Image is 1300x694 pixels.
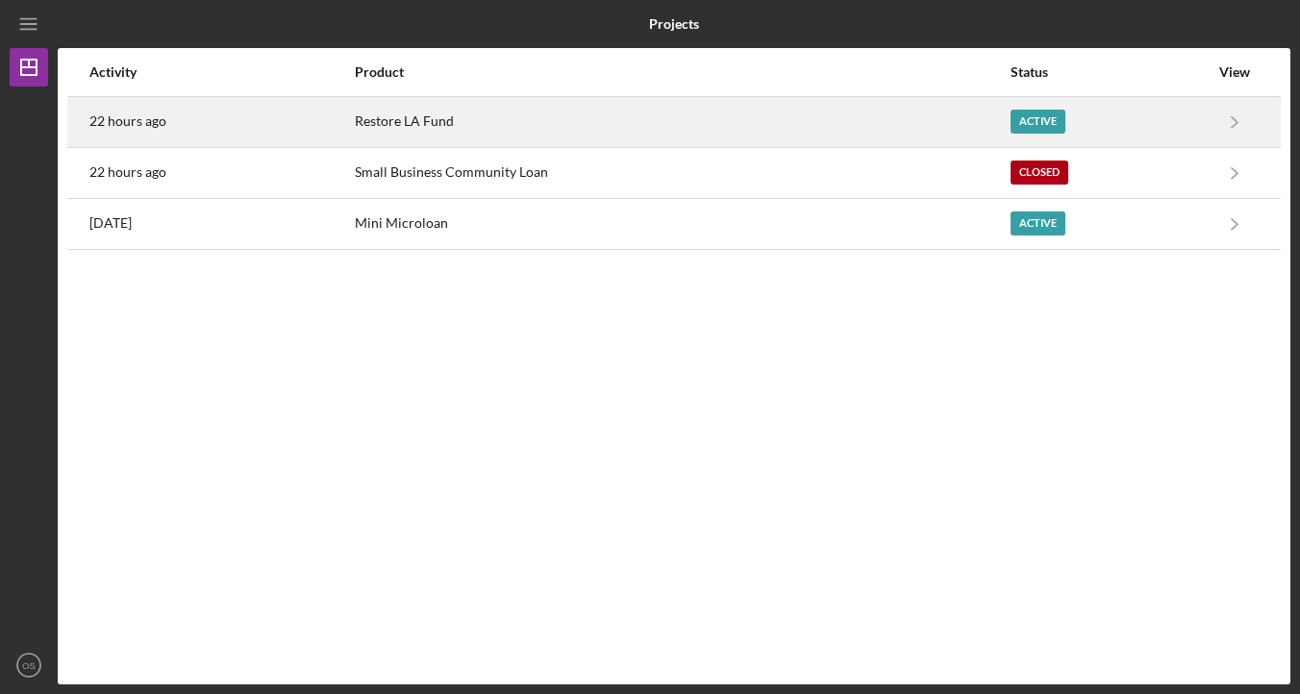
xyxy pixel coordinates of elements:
div: Active [1011,211,1065,235]
time: 2025-09-05 01:07 [89,113,166,129]
time: 2025-09-03 19:40 [89,215,132,231]
text: OS [22,660,36,671]
div: Product [355,64,1009,80]
div: Status [1011,64,1209,80]
b: Projects [649,16,699,32]
button: OS [10,646,48,684]
div: Activity [89,64,353,80]
div: Active [1011,110,1065,134]
div: Mini Microloan [355,200,1009,248]
div: View [1211,64,1259,80]
div: Closed [1011,161,1068,185]
time: 2025-09-05 00:45 [89,164,166,180]
div: Small Business Community Loan [355,149,1009,197]
div: Restore LA Fund [355,98,1009,146]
